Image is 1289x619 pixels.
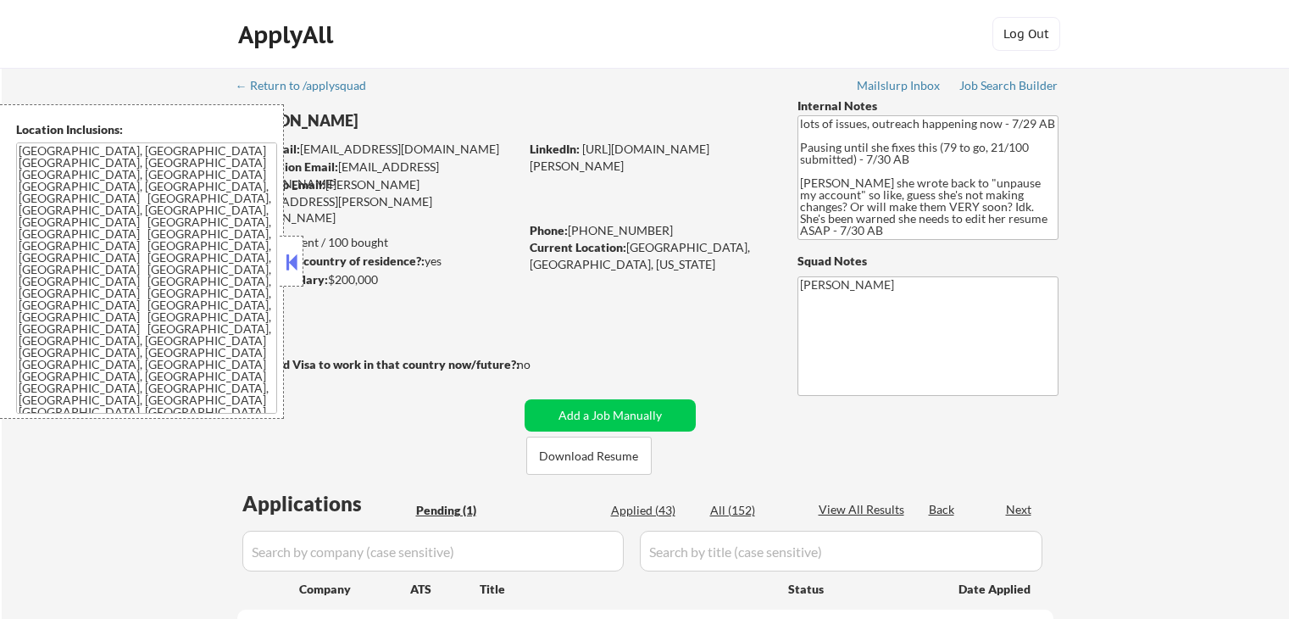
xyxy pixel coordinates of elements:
div: no [517,356,565,373]
a: [URL][DOMAIN_NAME][PERSON_NAME] [530,142,709,173]
div: Company [299,581,410,598]
div: Squad Notes [797,253,1058,270]
div: ← Return to /applysquad [236,80,382,92]
div: Status [788,573,934,604]
a: Job Search Builder [959,79,1058,96]
div: View All Results [819,501,909,518]
div: yes [236,253,514,270]
button: Log Out [992,17,1060,51]
div: [PHONE_NUMBER] [530,222,770,239]
strong: Can work in country of residence?: [236,254,425,268]
input: Search by company (case sensitive) [242,531,624,572]
button: Add a Job Manually [525,399,696,432]
strong: Current Location: [530,240,626,254]
div: Back [929,501,956,518]
a: Mailslurp Inbox [857,79,942,96]
strong: Phone: [530,223,568,237]
button: Download Resume [526,437,652,475]
div: ApplyAll [238,20,338,49]
div: [EMAIL_ADDRESS][DOMAIN_NAME] [238,141,519,158]
div: $200,000 [236,271,519,288]
input: Search by title (case sensitive) [640,531,1042,572]
div: Location Inclusions: [16,121,277,138]
a: ← Return to /applysquad [236,79,382,96]
div: Applied (43) [611,502,696,519]
div: Date Applied [958,581,1033,598]
div: [PERSON_NAME] [237,110,586,131]
div: [GEOGRAPHIC_DATA], [GEOGRAPHIC_DATA], [US_STATE] [530,239,770,272]
div: Title [480,581,772,598]
div: ATS [410,581,480,598]
div: 43 sent / 100 bought [236,234,519,251]
div: Internal Notes [797,98,1058,114]
div: Pending (1) [416,502,501,519]
div: [PERSON_NAME][EMAIL_ADDRESS][PERSON_NAME][DOMAIN_NAME] [237,176,519,226]
div: Job Search Builder [959,80,1058,92]
strong: Will need Visa to work in that country now/future?: [237,357,519,371]
div: Mailslurp Inbox [857,80,942,92]
div: Next [1006,501,1033,518]
div: Applications [242,494,410,514]
strong: LinkedIn: [530,142,580,156]
div: [EMAIL_ADDRESS][DOMAIN_NAME] [238,159,519,192]
div: All (152) [710,502,795,519]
